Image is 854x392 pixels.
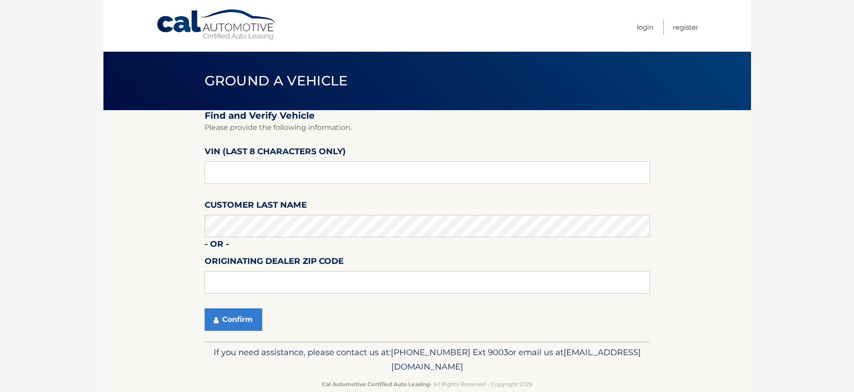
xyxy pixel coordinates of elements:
[322,381,430,388] strong: Cal Automotive Certified Auto Leasing
[205,121,650,134] p: Please provide the following information.
[156,9,277,41] a: Cal Automotive
[205,237,229,254] label: - or -
[205,198,307,215] label: Customer Last Name
[205,308,262,331] button: Confirm
[205,72,348,89] span: Ground a Vehicle
[205,145,346,161] label: VIN (last 8 characters only)
[210,345,644,374] p: If you need assistance, please contact us at: or email us at
[205,254,344,271] label: Originating Dealer Zip Code
[391,347,508,357] span: [PHONE_NUMBER] Ext 9003
[205,110,650,121] h2: Find and Verify Vehicle
[673,20,698,35] a: Register
[637,20,653,35] a: Login
[210,379,644,389] p: - All Rights Reserved - Copyright 2025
